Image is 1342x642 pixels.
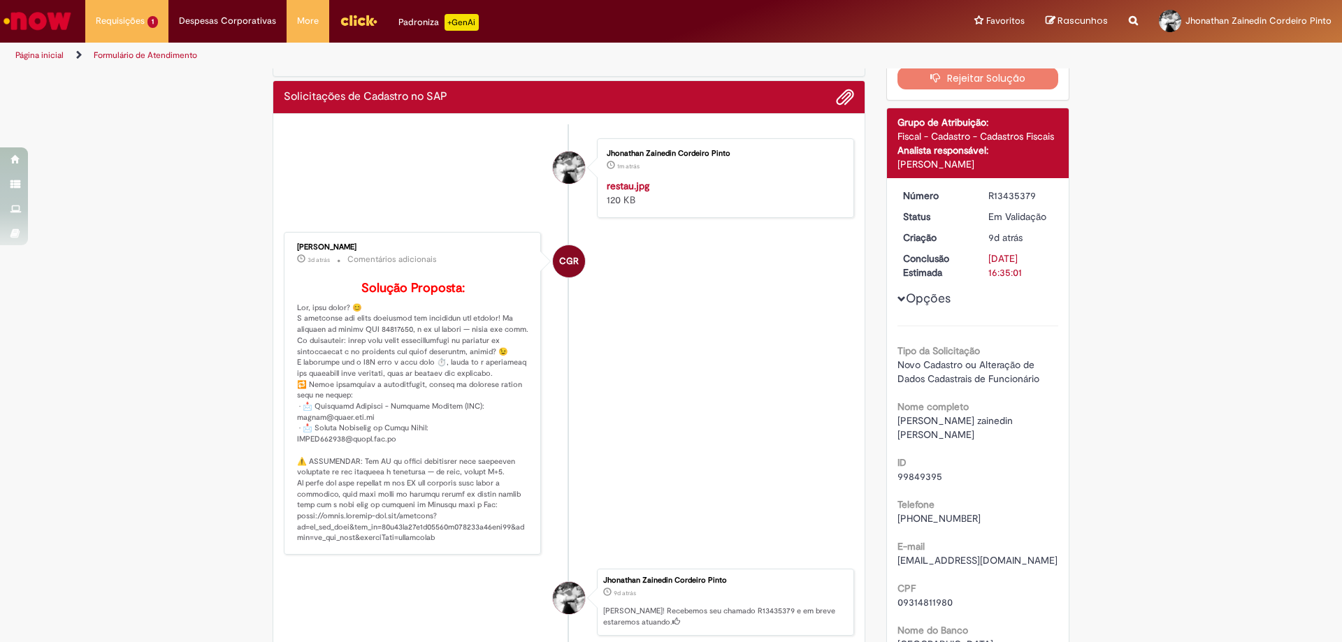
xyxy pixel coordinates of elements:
div: [PERSON_NAME] [897,157,1059,171]
dt: Conclusão Estimada [893,251,979,279]
b: Telefone [897,498,935,511]
div: Analista responsável: [897,143,1059,157]
span: CGR [559,245,579,278]
span: [EMAIL_ADDRESS][DOMAIN_NAME] [897,554,1058,567]
div: Jhonathan Zainedin Cordeiro Pinto [553,582,585,614]
b: Nome do Banco [897,624,968,636]
time: 29/08/2025 11:20:42 [617,162,640,170]
div: Fiscal - Cadastro - Cadastros Fiscais [897,129,1059,143]
span: Jhonathan Zainedin Cordeiro Pinto [1185,15,1332,27]
img: click_logo_yellow_360x200.png [340,10,377,31]
div: 120 KB [607,179,839,207]
img: ServiceNow [1,7,73,35]
div: R13435379 [988,189,1053,203]
div: Padroniza [398,14,479,31]
span: Despesas Corporativas [179,14,276,28]
span: [PHONE_NUMBER] [897,512,981,525]
b: Solução Proposta: [361,280,465,296]
span: Favoritos [986,14,1025,28]
button: Rejeitar Solução [897,67,1059,89]
time: 21/08/2025 10:34:58 [988,231,1023,244]
a: Formulário de Atendimento [94,50,197,61]
span: 3d atrás [308,256,330,264]
p: +GenAi [445,14,479,31]
span: Novo Cadastro ou Alteração de Dados Cadastrais de Funcionário [897,358,1039,385]
span: Rascunhos [1058,14,1108,27]
span: [PERSON_NAME] zainedin [PERSON_NAME] [897,414,1016,441]
div: Grupo de Atribuição: [897,115,1059,129]
p: Lor, ipsu dolor? 😊 S ametconse adi elits doeiusmod tem incididun utl etdolor! Ma aliquaen ad mini... [297,282,530,543]
span: 09314811980 [897,596,953,608]
span: 9d atrás [988,231,1023,244]
span: 9d atrás [614,589,636,597]
dt: Criação [893,231,979,245]
span: More [297,14,319,28]
b: ID [897,456,907,469]
div: Em Validação [988,210,1053,224]
dt: Número [893,189,979,203]
span: 99849395 [897,470,942,483]
span: 1m atrás [617,162,640,170]
span: 1 [147,16,158,28]
div: Jhonathan Zainedin Cordeiro Pinto [553,152,585,184]
time: 27/08/2025 09:14:01 [308,256,330,264]
a: Página inicial [15,50,64,61]
div: 21/08/2025 10:34:58 [988,231,1053,245]
div: [DATE] 16:35:01 [988,251,1053,279]
h2: Solicitações de Cadastro no SAP Histórico de tíquete [284,91,447,103]
dt: Status [893,210,979,224]
b: Tipo da Solicitação [897,344,980,357]
b: Nome completo [897,400,969,413]
a: restau.jpg [607,180,649,192]
span: Requisições [96,14,145,28]
b: E-mail [897,540,925,553]
small: Comentários adicionais [347,254,437,265]
time: 21/08/2025 10:34:58 [614,589,636,597]
div: Jhonathan Zainedin Cordeiro Pinto [607,149,839,158]
div: [PERSON_NAME] [297,243,530,251]
a: Rascunhos [1046,15,1108,28]
button: Adicionar anexos [836,88,854,106]
b: CPF [897,582,916,594]
p: [PERSON_NAME]! Recebemos seu chamado R13435379 e em breve estaremos atuando. [603,606,846,627]
div: Camila Garcia Rafael [553,245,585,277]
ul: Trilhas de página [10,43,884,68]
div: Jhonathan Zainedin Cordeiro Pinto [603,576,846,585]
li: Jhonathan Zainedin Cordeiro Pinto [284,569,854,636]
